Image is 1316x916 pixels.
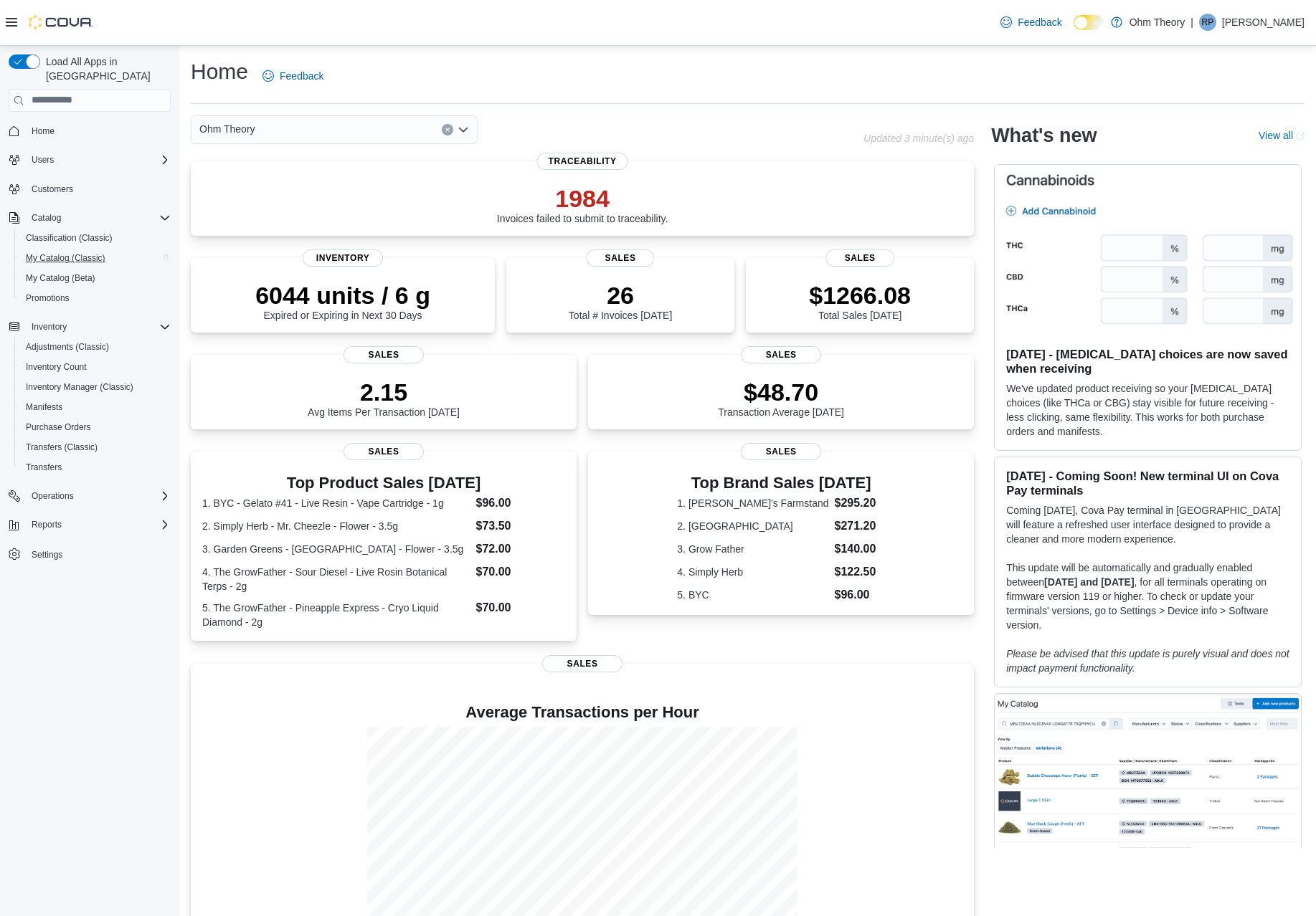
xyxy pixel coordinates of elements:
[20,338,171,356] span: Adjustments (Classic)
[1130,14,1185,31] p: Ohm Theory
[29,15,93,29] img: Cova
[20,269,171,287] span: My Catalog (Beta)
[14,337,176,357] button: Adjustments (Classic)
[255,281,430,310] p: 6044 units / 6 g
[863,133,974,144] p: Updated 3 minute(s) ago
[3,178,176,199] button: Customers
[14,288,176,308] button: Promotions
[1044,576,1134,588] strong: [DATE] and [DATE]
[202,519,470,533] dt: 2. Simply Herb - Mr. Cheezle - Flower - 3.5g
[280,69,323,83] span: Feedback
[741,443,821,460] span: Sales
[20,249,171,267] span: My Catalog (Classic)
[14,397,176,417] button: Manifests
[26,421,91,433] span: Purchase Orders
[835,495,885,512] dd: $295.20
[20,439,171,456] span: Transfers (Classic)
[995,8,1067,37] a: Feedback
[20,459,171,476] span: Transfers
[20,249,111,267] a: My Catalog (Classic)
[20,338,115,356] a: Adjustments (Classic)
[1199,14,1216,31] div: Romeo Patel
[835,517,885,535] dd: $271.20
[202,565,470,593] dt: 4. The GrowFather - Sour Diesel - Live Rosin Botanical Terps - 2g
[202,474,565,492] h3: Top Product Sales [DATE]
[26,516,171,533] span: Reports
[26,341,109,353] span: Adjustments (Classic)
[991,124,1097,147] h2: What's new
[308,378,460,418] div: Avg Items Per Transaction [DATE]
[344,443,424,460] span: Sales
[308,378,460,406] p: 2.15
[3,515,176,535] button: Reports
[476,517,566,535] dd: $73.50
[26,151,171,168] span: Users
[32,549,62,560] span: Settings
[3,208,176,228] button: Catalog
[677,496,828,510] dt: 1. [PERSON_NAME]'s Farmstand
[191,57,248,86] h1: Home
[32,125,55,137] span: Home
[542,655,623,672] span: Sales
[32,321,67,333] span: Inventory
[1190,14,1193,31] p: |
[586,249,654,267] span: Sales
[14,357,176,377] button: Inventory Count
[825,249,894,267] span: Sales
[1006,560,1289,632] p: This update will be automatically and gradually enabled between , for all terminals operating on ...
[20,358,93,376] a: Inventory Count
[3,120,176,141] button: Home
[809,281,911,321] div: Total Sales [DATE]
[741,346,821,363] span: Sales
[14,377,176,397] button: Inventory Manager (Classic)
[718,378,844,406] p: $48.70
[26,292,70,304] span: Promotions
[3,150,176,170] button: Users
[26,545,171,563] span: Settings
[20,290,75,307] a: Promotions
[3,486,176,506] button: Operations
[202,704,962,721] h4: Average Transactions per Hour
[809,281,911,310] p: $1266.08
[3,543,176,564] button: Settings
[32,212,61,224] span: Catalog
[26,318,72,335] button: Inventory
[442,124,453,135] button: Clear input
[1296,132,1305,140] svg: External link
[14,457,176,477] button: Transfers
[677,542,828,556] dt: 3. Grow Father
[26,252,105,264] span: My Catalog (Classic)
[569,281,672,310] p: 26
[26,487,171,505] span: Operations
[677,565,828,579] dt: 4. Simply Herb
[1006,347,1289,376] h3: [DATE] - [MEDICAL_DATA] choices are now saved when receiving
[1018,15,1061,29] span: Feedback
[26,181,79,198] a: Customers
[20,269,101,287] a: My Catalog (Beta)
[303,249,383,267] span: Inventory
[20,419,171,436] span: Purchase Orders
[497,184,668,224] div: Invoices failed to submit to traceability.
[26,516,67,533] button: Reports
[26,318,171,335] span: Inventory
[835,586,885,603] dd: $96.00
[3,317,176,337] button: Inventory
[26,151,60,168] button: Users
[344,346,424,363] span: Sales
[26,546,68,563] a: Settings
[718,378,844,418] div: Transaction Average [DATE]
[26,272,95,284] span: My Catalog (Beta)
[458,124,469,135] button: Open list of options
[32,519,62,530] span: Reports
[202,496,470,510] dt: 1. BYC - Gelato #41 - Live Resin - Vape Cartridge - 1g
[32,154,54,166] span: Users
[14,268,176,288] button: My Catalog (Beta)
[14,248,176,268] button: My Catalog (Classic)
[14,228,176,248] button: Classification (Classic)
[20,419,97,436] a: Purchase Orders
[1222,14,1305,31] p: [PERSON_NAME]
[835,563,885,581] dd: $122.50
[26,209,67,226] button: Catalog
[1074,15,1104,30] input: Dark Mode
